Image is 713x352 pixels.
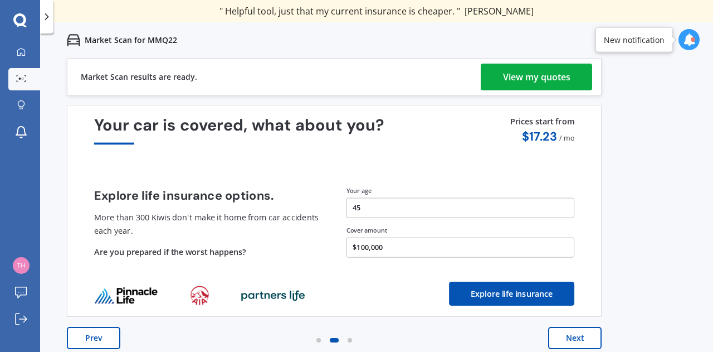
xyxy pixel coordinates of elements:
div: Market Scan results are ready. [81,59,197,95]
img: car.f15378c7a67c060ca3f3.svg [67,33,80,47]
button: Prev [67,327,120,349]
span: $ 17.23 [522,128,557,144]
button: $100,000 [346,238,575,258]
a: View my quotes [481,64,592,90]
p: Prices start from [510,116,574,129]
div: Your car is covered, what about you? [94,116,574,144]
div: Your age [346,186,575,195]
span: [PERSON_NAME] [495,5,564,17]
div: New notification [604,34,665,45]
button: 45 [346,197,575,218]
h4: Explore life insurance options. [94,189,323,203]
div: View my quotes [503,64,570,90]
div: " Great stuff team! first time using it, and it was very clear and concise. " [190,6,564,17]
p: Market Scan for MMQ22 [85,35,177,46]
img: life_provider_logo_1 [191,286,209,306]
img: life_provider_logo_0 [94,287,158,305]
img: life_provider_logo_2 [241,290,305,302]
p: More than 300 Kiwis don't make it home from car accidents each year. [94,211,323,238]
button: Explore life insurance [449,282,574,306]
button: Next [548,327,602,349]
img: 65c6784e06f2cf1d377b9664d9dfcee8 [13,257,30,274]
span: Are you prepared if the worst happens? [94,247,246,258]
div: Cover amount [346,226,575,235]
span: / mo [559,133,574,143]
